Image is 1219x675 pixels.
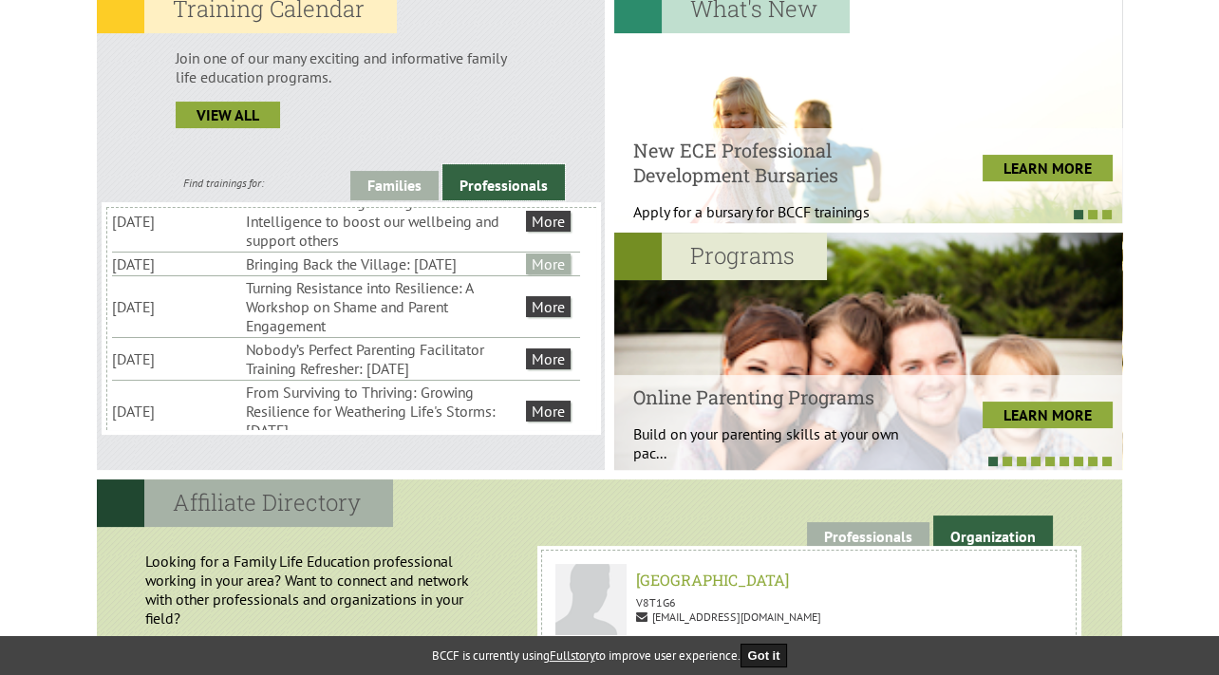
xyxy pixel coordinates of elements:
p: Join one of our many exciting and informative family life education programs. [176,48,526,86]
span: [EMAIL_ADDRESS][DOMAIN_NAME] [636,609,821,624]
a: More [526,348,571,369]
li: Nobody’s Perfect Parenting Facilitator Training Refresher: [DATE] [246,338,522,380]
a: LEARN MORE [983,155,1113,181]
li: [DATE] [112,253,242,275]
a: view all [176,102,280,128]
p: Looking for a Family Life Education professional working in your area? Want to connect and networ... [107,542,528,637]
a: More [526,253,571,274]
a: More [526,296,571,317]
a: Fernwood Neighborhood House Rana [GEOGRAPHIC_DATA] V8T1G6 [EMAIL_ADDRESS][DOMAIN_NAME] [546,554,1071,654]
li: Heart Work: Strengthening Emotional Intelligence to boost our wellbeing and support others [246,191,522,252]
h4: New ECE Professional Development Bursaries [633,138,917,187]
p: V8T1G6 [555,595,1061,609]
a: LEARN MORE [983,402,1113,428]
a: Fullstory [550,647,595,664]
a: Professionals [442,164,565,200]
a: Professionals [807,522,929,552]
h2: Affiliate Directory [97,479,393,527]
li: Turning Resistance into Resilience: A Workshop on Shame and Parent Engagement [246,276,522,337]
a: Families [350,171,439,200]
a: More [526,401,571,422]
li: [DATE] [112,295,242,318]
li: Bringing Back the Village: [DATE] [246,253,522,275]
img: Fernwood Neighborhood House Rana [555,564,627,635]
li: [DATE] [112,400,242,422]
button: Got it [741,644,788,667]
h4: Online Parenting Programs [633,384,917,409]
h6: [GEOGRAPHIC_DATA] [561,570,1056,590]
a: More [526,211,571,232]
p: Build on your parenting skills at your own pac... [633,424,917,462]
h2: Programs [614,233,827,280]
p: Apply for a bursary for BCCF trainings West... [633,202,917,240]
div: Find trainings for: [97,176,350,190]
li: From Surviving to Thriving: Growing Resilience for Weathering Life's Storms: [DATE] [246,381,522,441]
a: Organization [933,516,1053,552]
li: [DATE] [112,210,242,233]
li: [DATE] [112,347,242,370]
